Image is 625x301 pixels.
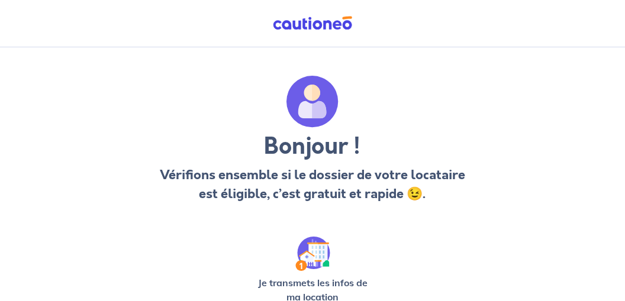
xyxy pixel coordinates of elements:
[295,237,330,271] img: /static/90a569abe86eec82015bcaae536bd8e6/Step-1.svg
[156,132,468,161] h3: Bonjour !
[156,166,468,203] p: Vérifions ensemble si le dossier de votre locataire est éligible, c’est gratuit et rapide 😉.
[268,16,357,31] img: Cautioneo
[286,76,339,128] img: archivate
